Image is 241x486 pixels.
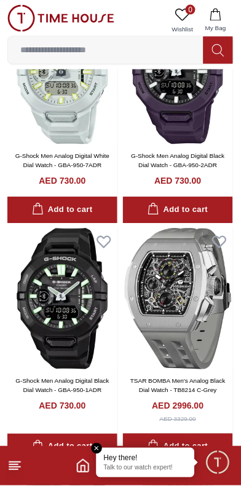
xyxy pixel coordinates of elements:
[104,453,188,463] div: Hey there!
[152,401,203,413] h4: AED 2996.00
[123,197,233,224] button: Add to cart
[104,464,188,473] p: Talk to our watch expert!
[15,153,109,169] a: G-Shock Men Analog Digital White Dial Watch - GBA-950-7ADR
[32,203,92,218] div: Add to cart
[123,229,233,370] img: TSAR BOMBA Men's Analog Black Dial Watch - TB8214 C-Grey
[131,153,224,169] a: G-Shock Men Analog Digital Black Dial Watch - GBA-950-2ADR
[154,175,201,187] h4: AED 730.00
[167,25,198,34] span: Wishlist
[7,229,117,370] img: G-Shock Men Analog Digital Black Dial Watch - GBA-950-1ADR
[130,378,226,394] a: TSAR BOMBA Men's Analog Black Dial Watch - TB8214 C-Grey
[123,3,233,144] img: G-Shock Men Analog Digital Black Dial Watch - GBA-950-2ADR
[200,23,231,33] span: My Bag
[7,3,117,144] img: G-Shock Men Analog Digital White Dial Watch - GBA-950-7ADR
[92,444,103,455] em: Close tooltip
[205,450,232,477] div: Chat Widget
[123,434,233,461] button: Add to cart
[32,441,92,455] div: Add to cart
[15,378,109,394] a: G-Shock Men Analog Digital Black Dial Watch - GBA-950-1ADR
[76,459,90,474] a: Home
[39,175,85,187] h4: AED 730.00
[7,5,114,32] img: ...
[167,5,198,36] a: 0Wishlist
[7,197,117,224] button: Add to cart
[160,415,197,425] div: AED 3329.00
[186,5,196,15] span: 0
[198,5,234,36] button: My Bag
[148,441,208,455] div: Add to cart
[39,401,85,413] h4: AED 730.00
[7,434,117,461] button: Add to cart
[148,203,208,218] div: Add to cart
